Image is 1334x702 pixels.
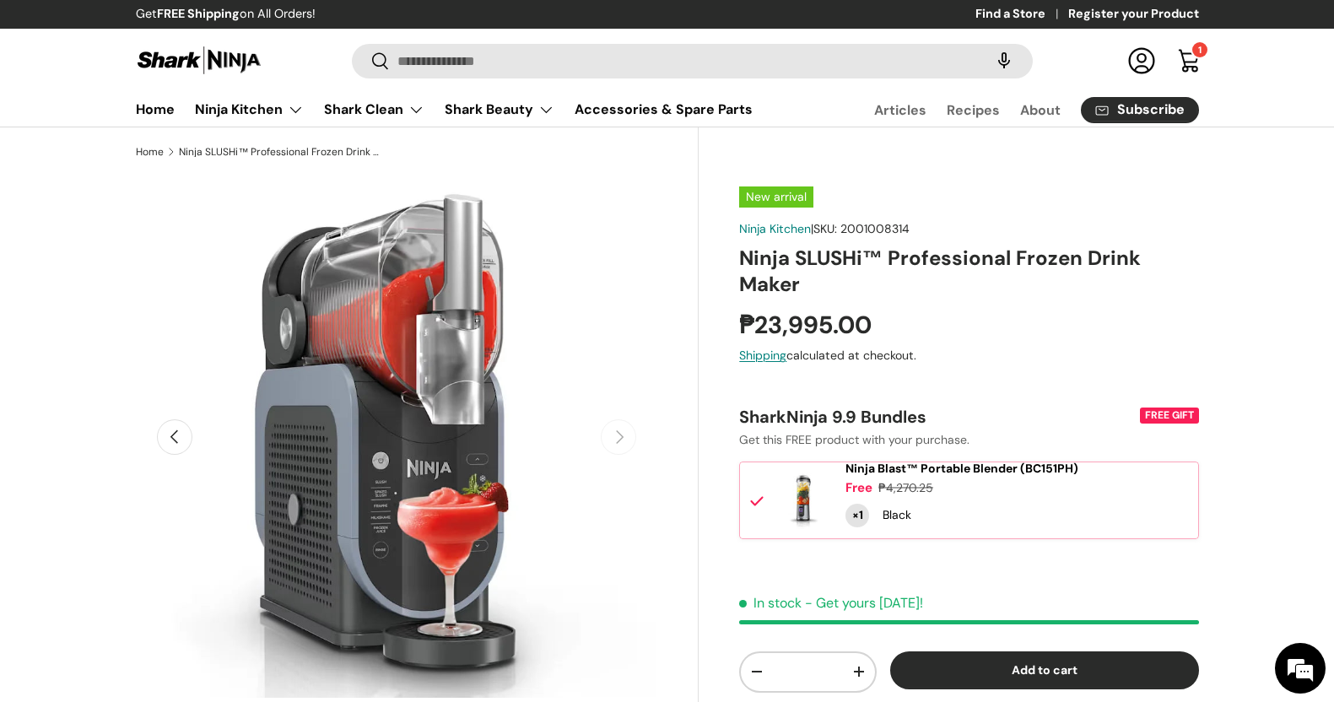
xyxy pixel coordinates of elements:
h1: Ninja SLUSHi™ Professional Frozen Drink Maker [739,245,1198,297]
a: Ninja Kitchen [195,93,304,127]
img: Shark Ninja Philippines [136,44,262,77]
a: Ninja Blast™ Portable Blender (BC151PH) [845,462,1078,476]
a: Shipping [739,348,786,363]
strong: ₱23,995.00 [739,309,876,341]
p: Get on All Orders! [136,5,316,24]
a: Subscribe [1081,97,1199,123]
summary: Shark Clean [314,93,435,127]
a: Find a Store [975,5,1068,24]
a: Accessories & Spare Parts [575,93,753,126]
p: - Get yours [DATE]! [805,594,923,612]
a: Shark Clean [324,93,424,127]
a: Articles [874,94,926,127]
span: SKU: [813,221,837,236]
span: New arrival [739,186,813,208]
span: 2001008314 [840,221,910,236]
summary: Ninja Kitchen [185,93,314,127]
div: FREE GIFT [1140,408,1199,424]
button: Add to cart [890,651,1199,689]
a: Home [136,93,175,126]
div: Quantity [845,504,869,527]
span: 1 [1198,44,1202,56]
nav: Primary [136,93,753,127]
span: In stock [739,594,802,612]
a: About [1020,94,1061,127]
div: SharkNinja 9.9 Bundles [739,406,1136,428]
a: Recipes [947,94,1000,127]
div: Free [845,479,872,497]
a: Home [136,147,164,157]
a: Register your Product [1068,5,1199,24]
span: Ninja Blast™ Portable Blender (BC151PH) [845,461,1078,476]
speech-search-button: Search by voice [977,42,1031,79]
a: Ninja SLUSHi™ Professional Frozen Drink Maker [179,147,381,157]
div: ₱4,270.25 [878,479,933,497]
a: Shark Beauty [445,93,554,127]
a: Ninja Kitchen [739,221,811,236]
div: Black [883,506,911,524]
div: calculated at checkout. [739,347,1198,364]
strong: FREE Shipping [157,6,240,21]
span: Subscribe [1117,103,1185,116]
nav: Secondary [834,93,1199,127]
span: Get this FREE product with your purchase. [739,432,969,447]
summary: Shark Beauty [435,93,564,127]
nav: Breadcrumbs [136,144,699,159]
span: | [811,221,910,236]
